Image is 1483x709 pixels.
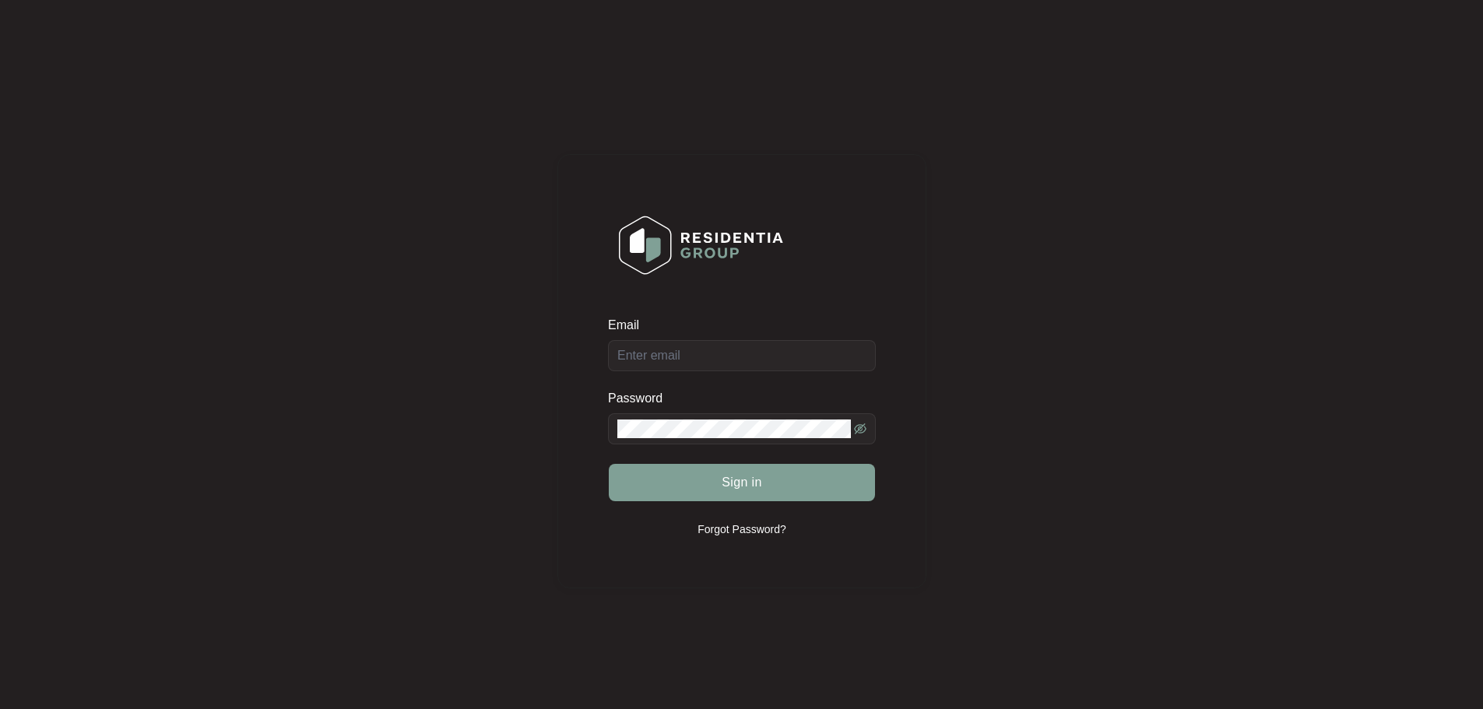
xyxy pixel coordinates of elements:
[608,318,650,333] label: Email
[608,340,876,371] input: Email
[617,419,851,438] input: Password
[608,391,674,406] label: Password
[854,423,866,435] span: eye-invisible
[698,521,786,537] p: Forgot Password?
[609,205,793,285] img: Login Logo
[609,464,875,501] button: Sign in
[722,473,762,492] span: Sign in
